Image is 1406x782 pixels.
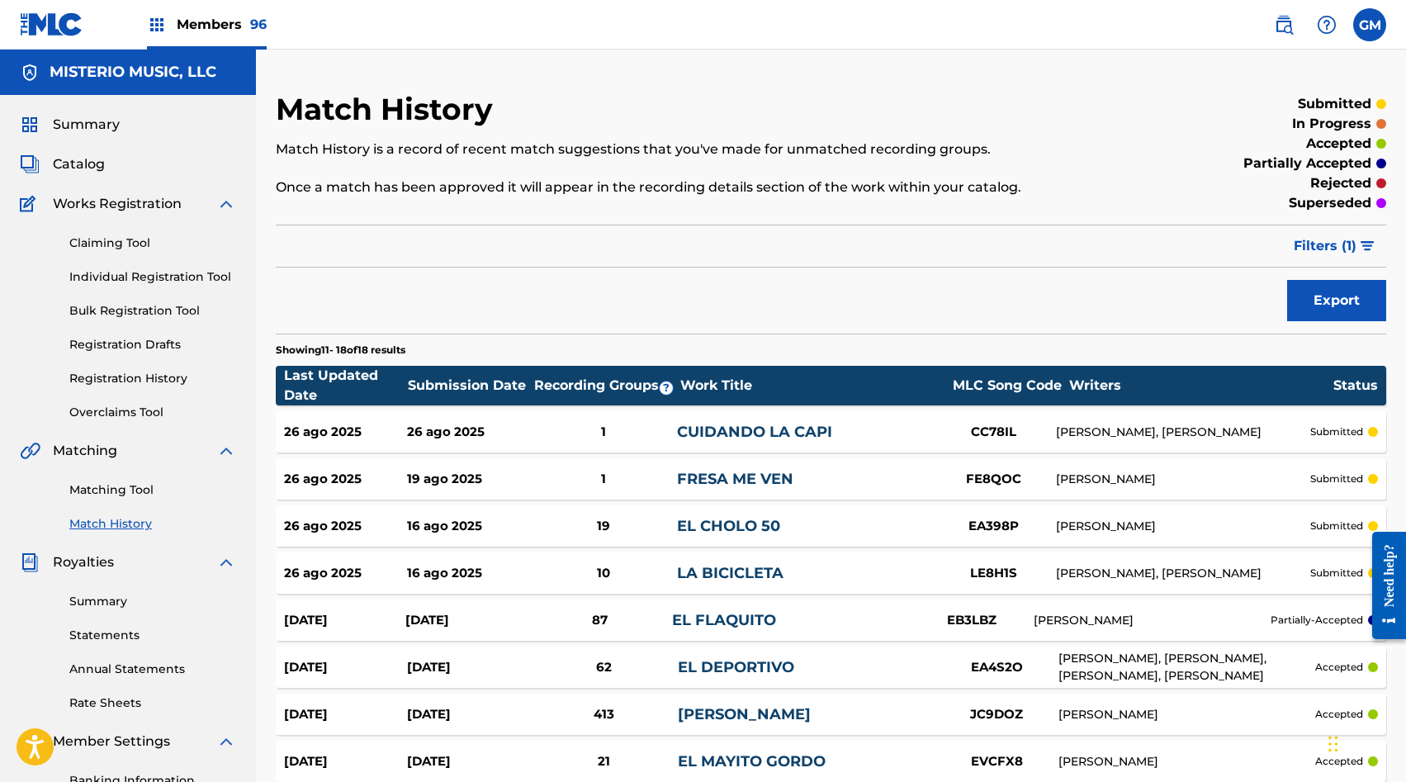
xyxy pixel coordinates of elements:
button: Export [1287,280,1386,321]
div: Status [1333,376,1378,396]
img: expand [216,441,236,461]
div: [DATE] [284,611,405,630]
div: EVCFX8 [935,752,1058,771]
div: 413 [530,705,678,724]
p: accepted [1315,707,1363,722]
div: [PERSON_NAME] [1058,706,1315,723]
div: Work Title [680,376,944,396]
img: Top Rightsholders [147,15,167,35]
span: Catalog [53,154,105,174]
div: EA398P [932,517,1056,536]
p: in progress [1292,114,1371,134]
div: 26 ago 2025 [407,423,530,442]
img: Matching [20,441,40,461]
img: expand [216,194,236,214]
a: [PERSON_NAME] [678,705,811,723]
span: Members [177,15,267,34]
a: FRESA ME VEN [677,470,793,488]
div: Recording Groups [532,376,680,396]
a: EL MAYITO GORDO [678,752,826,770]
h2: Match History [276,91,501,128]
a: Individual Registration Tool [69,268,236,286]
div: Last Updated Date [284,366,408,405]
a: Registration Drafts [69,336,236,353]
p: submitted [1298,94,1371,114]
a: EL FLAQUITO [672,611,776,629]
a: CUIDANDO LA CAPI [677,423,832,441]
div: [PERSON_NAME] [1056,471,1310,488]
span: Member Settings [53,732,170,751]
a: CatalogCatalog [20,154,105,174]
div: [DATE] [407,705,530,724]
img: Catalog [20,154,40,174]
div: FE8QOC [932,470,1056,489]
div: 1 [530,470,678,489]
img: help [1317,15,1337,35]
a: Claiming Tool [69,235,236,252]
img: Member Settings [20,732,40,751]
p: accepted [1315,660,1363,675]
span: Summary [53,115,120,135]
div: Submission Date [408,376,532,396]
div: [PERSON_NAME] [1058,753,1315,770]
div: [DATE] [284,752,407,771]
a: Matching Tool [69,481,236,499]
img: Works Registration [20,194,41,214]
div: 1 [530,423,678,442]
div: [DATE] [405,611,527,630]
div: 26 ago 2025 [284,470,407,489]
div: 21 [530,752,678,771]
div: Help [1310,8,1343,41]
div: [DATE] [407,752,530,771]
p: superseded [1289,193,1371,213]
span: Royalties [53,552,114,572]
div: [PERSON_NAME], [PERSON_NAME] [1056,424,1310,441]
span: Works Registration [53,194,182,214]
p: submitted [1310,424,1363,439]
p: partially-accepted [1271,613,1363,628]
img: Summary [20,115,40,135]
div: JC9DOZ [935,705,1058,724]
div: User Menu [1353,8,1386,41]
h5: MISTERIO MUSIC, LLC [50,63,216,82]
a: Rate Sheets [69,694,236,712]
iframe: Chat Widget [1323,703,1406,782]
p: submitted [1310,472,1363,486]
a: Bulk Registration Tool [69,302,236,320]
div: EB3LBZ [910,611,1034,630]
p: accepted [1306,134,1371,154]
p: submitted [1310,519,1363,533]
img: search [1274,15,1294,35]
a: Public Search [1267,8,1300,41]
div: [PERSON_NAME], [PERSON_NAME], [PERSON_NAME], [PERSON_NAME] [1058,650,1315,685]
img: expand [216,732,236,751]
div: [DATE] [407,658,530,677]
p: Match History is a record of recent match suggestions that you've made for unmatched recording gr... [276,140,1131,159]
a: Registration History [69,370,236,387]
div: [PERSON_NAME] [1034,612,1271,629]
div: 16 ago 2025 [407,517,530,536]
p: submitted [1310,566,1363,581]
div: 62 [530,658,678,677]
div: 26 ago 2025 [284,564,407,583]
div: Writers [1069,376,1333,396]
div: MLC Song Code [945,376,1069,396]
button: Filters (1) [1284,225,1386,267]
div: [DATE] [284,658,407,677]
div: 26 ago 2025 [284,517,407,536]
div: 87 [527,611,672,630]
div: [PERSON_NAME] [1056,518,1310,535]
a: Match History [69,515,236,533]
div: Widget de chat [1323,703,1406,782]
img: Royalties [20,552,40,572]
a: SummarySummary [20,115,120,135]
a: EL DEPORTIVO [678,658,794,676]
p: partially accepted [1243,154,1371,173]
div: EA4S2O [935,658,1058,677]
a: LA BICICLETA [677,564,783,582]
img: Accounts [20,63,40,83]
span: ? [660,382,673,395]
div: 26 ago 2025 [284,423,407,442]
